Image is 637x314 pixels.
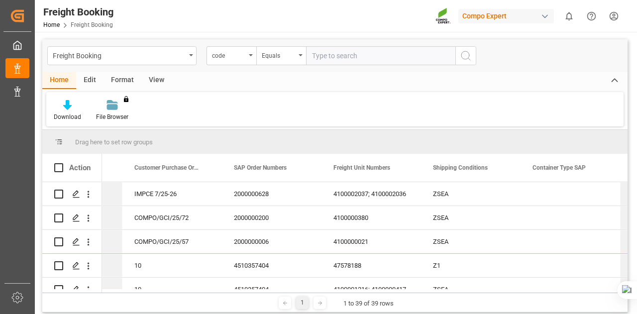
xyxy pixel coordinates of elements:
div: ZSEA [421,278,521,301]
button: Help Center [580,5,603,27]
div: 4100000380 [321,206,421,229]
div: 47578188 [321,254,421,277]
div: View [141,72,172,89]
div: Format [104,72,141,89]
div: 4510357404 [222,254,321,277]
div: 1 to 39 of 39 rows [343,299,394,309]
span: Customer Purchase Order Numbers [134,164,201,171]
div: 10 [122,278,222,301]
div: Z1 [421,254,521,277]
div: Press SPACE to select this row. [42,182,102,206]
button: search button [455,46,476,65]
div: Press SPACE to select this row. [42,230,102,254]
div: 10 [122,254,222,277]
div: 2000000006 [222,230,321,253]
div: Freight Booking [53,49,186,61]
img: Screenshot%202023-09-29%20at%2010.02.21.png_1712312052.png [435,7,451,25]
div: 4510357404 [222,278,321,301]
div: ZSEA [421,206,521,229]
span: Drag here to set row groups [75,138,153,146]
div: COMPO/GCI/25/57 [122,230,222,253]
span: Container Type SAP [532,164,586,171]
div: Equals [262,49,296,60]
div: Edit [76,72,104,89]
div: Freight Booking [43,4,113,19]
span: Freight Unit Numbers [333,164,390,171]
input: Type to search [306,46,455,65]
div: 1 [296,297,309,309]
div: 4100001216; 4100000417 [321,278,421,301]
div: COMPO/GCI/25/72 [122,206,222,229]
div: 2000000200 [222,206,321,229]
div: 4100000021 [321,230,421,253]
div: Home [42,72,76,89]
div: Press SPACE to select this row. [42,206,102,230]
div: Download [54,112,81,121]
div: 2000000628 [222,182,321,206]
span: Shipping Conditions [433,164,488,171]
button: show 0 new notifications [558,5,580,27]
div: Press SPACE to select this row. [42,278,102,302]
div: IMPCE 7/25-26 [122,182,222,206]
button: Compo Expert [458,6,558,25]
button: open menu [47,46,197,65]
div: Action [69,163,91,172]
div: ZSEA [421,182,521,206]
div: Press SPACE to select this row. [42,254,102,278]
div: ZSEA [421,230,521,253]
button: open menu [207,46,256,65]
div: 4100002037; 4100002036 [321,182,421,206]
div: Compo Expert [458,9,554,23]
span: SAP Order Numbers [234,164,287,171]
div: code [212,49,246,60]
button: open menu [256,46,306,65]
a: Home [43,21,60,28]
